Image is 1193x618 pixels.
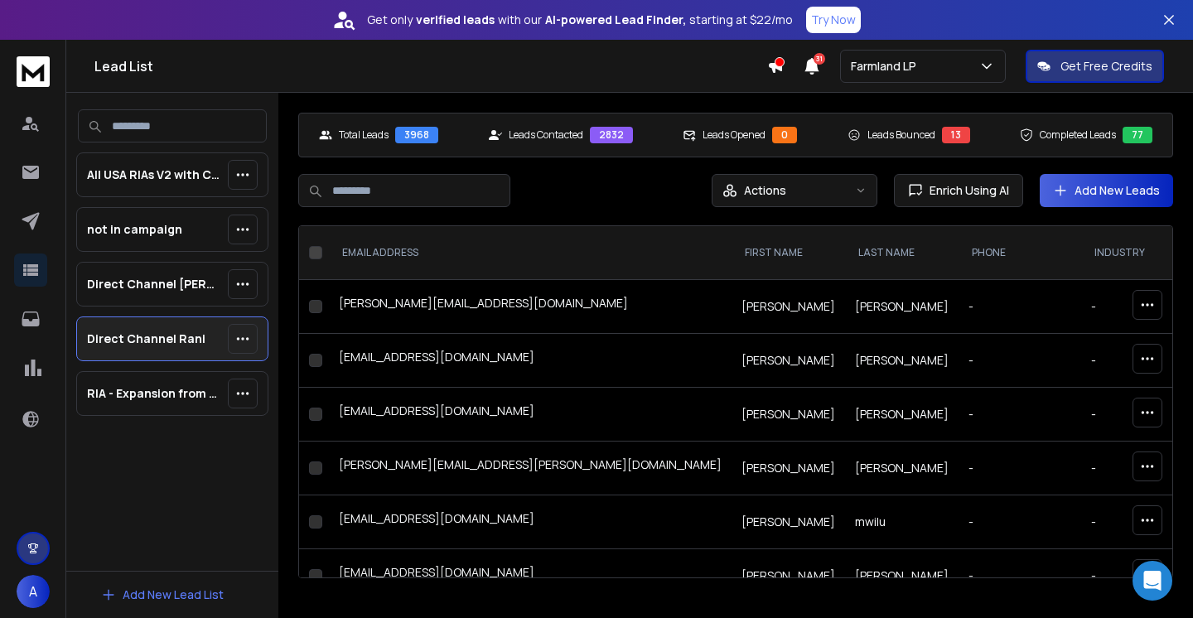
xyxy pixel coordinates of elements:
[87,385,221,402] p: RIA - Expansion from [GEOGRAPHIC_DATA] List
[703,128,766,142] p: Leads Opened
[806,7,861,33] button: Try Now
[867,128,935,142] p: Leads Bounced
[1040,174,1173,207] button: Add New Leads
[339,128,389,142] p: Total Leads
[17,575,50,608] button: A
[894,174,1023,207] button: Enrich Using AI
[339,456,722,480] div: [PERSON_NAME][EMAIL_ADDRESS][PERSON_NAME][DOMAIN_NAME]
[17,56,50,87] img: logo
[339,510,722,534] div: [EMAIL_ADDRESS][DOMAIN_NAME]
[811,12,856,28] p: Try Now
[845,495,959,549] td: mwilu
[959,495,1081,549] td: -
[1040,128,1116,142] p: Completed Leads
[1123,127,1152,143] div: 77
[1133,561,1172,601] div: Open Intercom Messenger
[87,276,221,292] p: Direct Channel [PERSON_NAME]
[732,334,845,388] td: [PERSON_NAME]
[1053,182,1160,199] a: Add New Leads
[87,167,221,183] p: All USA RIAs V2 with CI's - Client List
[845,280,959,334] td: [PERSON_NAME]
[339,564,722,587] div: [EMAIL_ADDRESS][DOMAIN_NAME]
[942,127,970,143] div: 13
[329,226,732,280] th: EMAIL ADDRESS
[845,334,959,388] td: [PERSON_NAME]
[959,334,1081,388] td: -
[395,127,438,143] div: 3968
[545,12,686,28] strong: AI-powered Lead Finder,
[845,442,959,495] td: [PERSON_NAME]
[959,280,1081,334] td: -
[732,495,845,549] td: [PERSON_NAME]
[959,226,1081,280] th: Phone
[87,331,205,347] p: Direct Channel Rani
[772,127,797,143] div: 0
[732,388,845,442] td: [PERSON_NAME]
[959,549,1081,603] td: -
[732,442,845,495] td: [PERSON_NAME]
[923,182,1009,199] span: Enrich Using AI
[339,403,722,426] div: [EMAIL_ADDRESS][DOMAIN_NAME]
[814,53,825,65] span: 31
[94,56,767,76] h1: Lead List
[845,226,959,280] th: LAST NAME
[87,221,182,238] p: not in campaign
[367,12,793,28] p: Get only with our starting at $22/mo
[1060,58,1152,75] p: Get Free Credits
[851,58,923,75] p: Farmland LP
[732,280,845,334] td: [PERSON_NAME]
[416,12,495,28] strong: verified leads
[88,578,237,611] button: Add New Lead List
[339,295,722,318] div: [PERSON_NAME][EMAIL_ADDRESS][DOMAIN_NAME]
[959,442,1081,495] td: -
[339,349,722,372] div: [EMAIL_ADDRESS][DOMAIN_NAME]
[1026,50,1164,83] button: Get Free Credits
[845,388,959,442] td: [PERSON_NAME]
[732,226,845,280] th: FIRST NAME
[509,128,583,142] p: Leads Contacted
[732,549,845,603] td: [PERSON_NAME]
[845,549,959,603] td: [PERSON_NAME]
[959,388,1081,442] td: -
[744,182,786,199] p: Actions
[590,127,633,143] div: 2832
